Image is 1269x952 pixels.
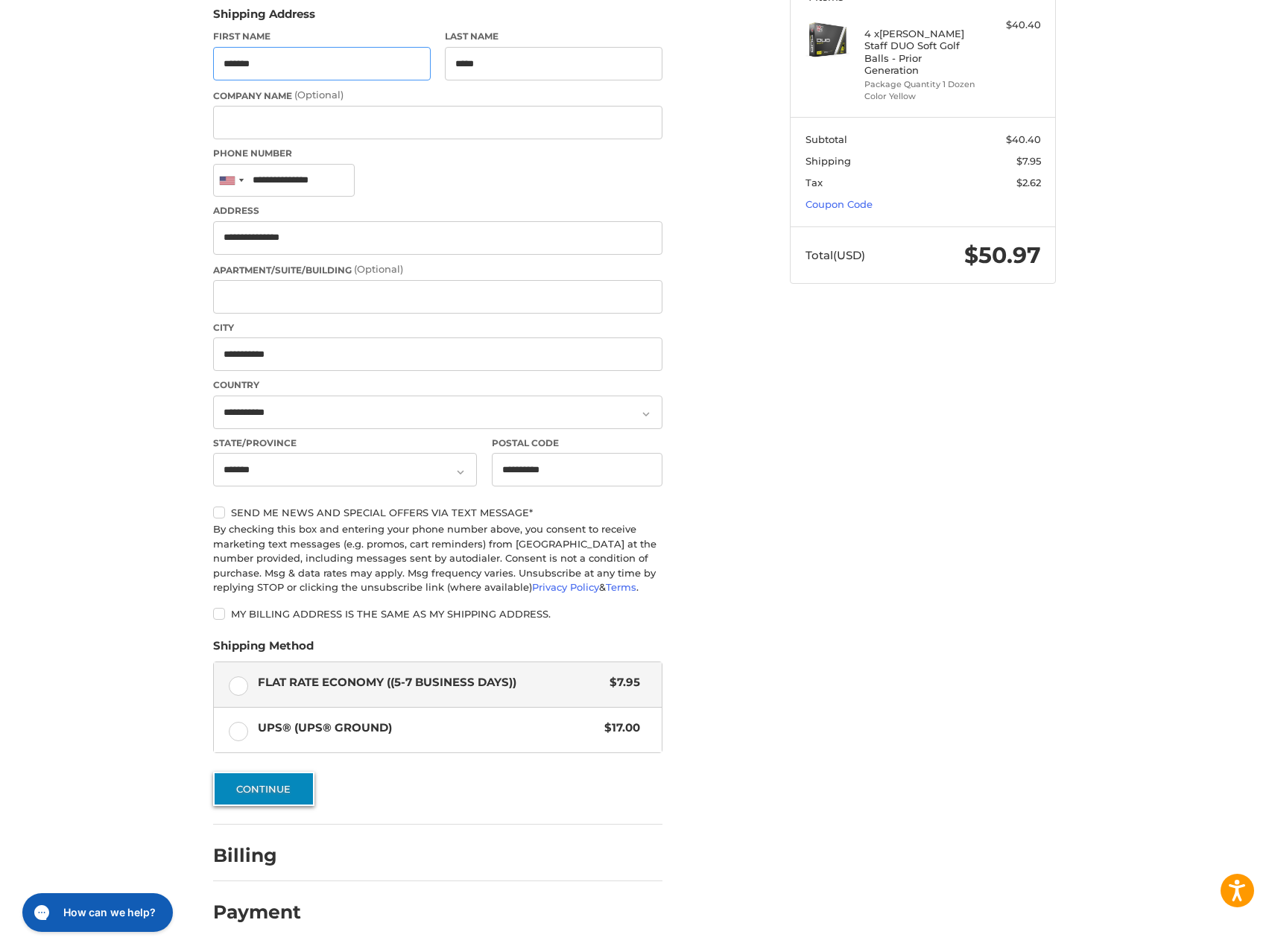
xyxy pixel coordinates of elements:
[214,165,248,197] div: United States: +1
[806,133,847,145] span: Subtotal
[606,581,636,593] a: Terms
[258,674,603,691] span: Flat Rate Economy ((5-7 Business Days))
[213,901,301,924] h2: Payment
[806,198,873,210] a: Coupon Code
[1006,133,1041,145] span: $40.40
[597,720,640,737] span: $17.00
[15,888,177,937] iframe: Gorgias live chat messenger
[864,78,978,91] li: Package Quantity 1 Dozen
[213,6,315,30] legend: Shipping Address
[213,437,477,450] label: State/Province
[213,88,662,103] label: Company Name
[806,155,851,167] span: Shipping
[1016,155,1041,167] span: $7.95
[213,204,662,218] label: Address
[213,147,662,160] label: Phone Number
[213,378,662,392] label: Country
[213,638,314,661] legend: Shipping Method
[864,28,978,76] h4: 4 x [PERSON_NAME] Staff DUO Soft Golf Balls - Prior Generation
[1016,177,1041,188] span: $2.62
[213,30,431,43] label: First Name
[532,581,599,593] a: Privacy Policy
[806,177,823,188] span: Tax
[445,30,662,43] label: Last Name
[1146,912,1269,952] iframe: Google Customer Reviews
[354,263,403,275] small: (Optional)
[258,720,598,737] span: UPS® (UPS® Ground)
[806,248,865,262] span: Total (USD)
[213,321,662,334] label: City
[492,437,663,450] label: Postal Code
[213,844,300,867] h2: Billing
[213,608,662,620] label: My billing address is the same as my shipping address.
[864,90,978,103] li: Color Yellow
[213,522,662,595] div: By checking this box and entering your phone number above, you consent to receive marketing text ...
[964,241,1041,269] span: $50.97
[213,507,662,518] label: Send me news and special offers via text message*
[213,262,662,277] label: Apartment/Suite/Building
[294,89,344,101] small: (Optional)
[602,674,640,691] span: $7.95
[982,18,1041,33] div: $40.40
[213,772,314,806] button: Continue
